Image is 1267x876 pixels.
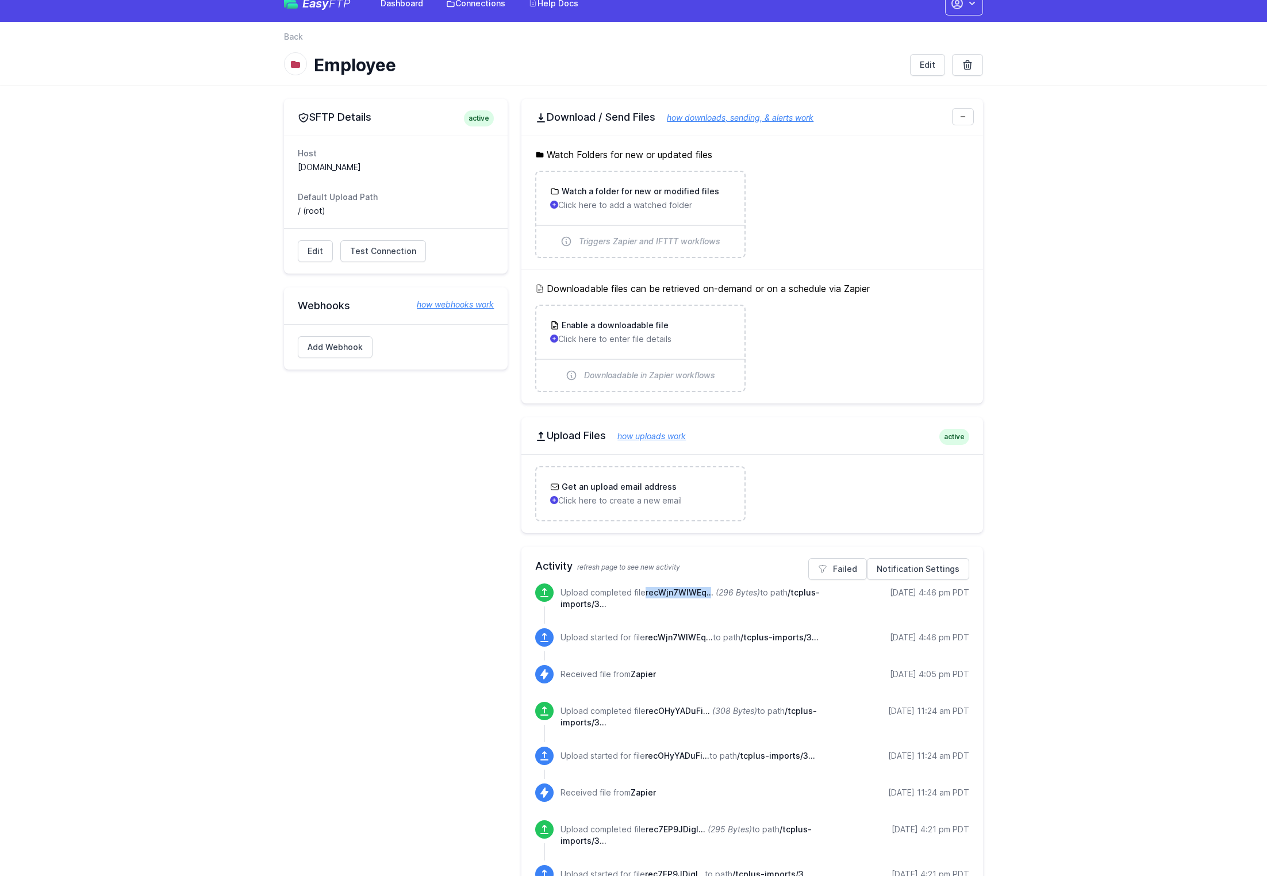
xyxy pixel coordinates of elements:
p: Click here to enter file details [550,333,730,345]
h5: Downloadable files can be retrieved on-demand or on a schedule via Zapier [535,282,969,295]
span: refresh page to see new activity [577,563,680,571]
i: (295 Bytes) [708,824,752,834]
span: Zapier [631,669,656,679]
a: Back [284,31,303,43]
h2: Webhooks [298,299,494,313]
p: Received file from [560,787,656,798]
p: Upload completed file to path [560,705,846,728]
a: Notification Settings [867,558,969,580]
div: [DATE] 11:24 am PDT [888,750,969,762]
div: [DATE] 4:46 pm PDT [890,632,969,643]
dd: [DOMAIN_NAME] [298,162,494,173]
a: Edit [910,54,945,76]
div: [DATE] 11:24 am PDT [888,705,969,717]
dt: Default Upload Path [298,191,494,203]
p: Click here to add a watched folder [550,199,730,211]
a: how webhooks work [405,299,494,310]
a: Edit [298,240,333,262]
span: recOHyYADuFi7muDqShamiya-Vinson_recOHyYADuFi7muDq.csv [646,706,710,716]
div: [DATE] 4:21 pm PDT [892,824,969,835]
h5: Watch Folders for new or updated files [535,148,969,162]
div: [DATE] 4:05 pm PDT [890,668,969,680]
iframe: Drift Widget Chat Controller [1210,819,1253,862]
h3: Get an upload email address [559,481,677,493]
a: Get an upload email address Click here to create a new email [536,467,744,520]
p: Upload completed file to path [560,824,846,847]
span: rec7EP9JDigIMbxdjCole-Hartley_rec7EP9JDigIMbxdj.csv [646,824,705,834]
span: Downloadable in Zapier workflows [584,370,715,381]
p: Received file from [560,668,656,680]
span: recWjn7WIWEquCsZiAdam-Zamudio_recWjn7WIWEquCsZi.csv [646,587,713,597]
a: Failed [808,558,867,580]
h2: Activity [535,558,969,574]
p: Click here to create a new email [550,495,730,506]
h2: Upload Files [535,429,969,443]
h3: Enable a downloadable file [559,320,669,331]
span: Test Connection [350,245,416,257]
a: how uploads work [606,431,686,441]
p: Upload completed file to path [560,587,846,610]
span: recOHyYADuFi7muDqShamiya-Vinson_recOHyYADuFi7muDq.csv [645,751,709,760]
span: Triggers Zapier and IFTTT workflows [579,236,720,247]
div: [DATE] 4:46 pm PDT [890,587,969,598]
a: Enable a downloadable file Click here to enter file details Downloadable in Zapier workflows [536,306,744,391]
h1: Employee [314,55,901,75]
h2: SFTP Details [298,110,494,124]
div: [DATE] 11:24 am PDT [888,787,969,798]
span: Zapier [631,787,656,797]
a: Add Webhook [298,336,373,358]
dd: / (root) [298,205,494,217]
nav: Breadcrumb [284,31,983,49]
span: active [464,110,494,126]
a: how downloads, sending, & alerts work [655,113,813,122]
span: recWjn7WIWEquCsZiAdam-Zamudio_recWjn7WIWEquCsZi.csv [645,632,713,642]
h3: Watch a folder for new or modified files [559,186,719,197]
a: Watch a folder for new or modified files Click here to add a watched folder Triggers Zapier and I... [536,172,744,257]
i: (308 Bytes) [712,706,757,716]
p: Upload started for file to path [560,750,815,762]
dt: Host [298,148,494,159]
a: Test Connection [340,240,426,262]
h2: Download / Send Files [535,110,969,124]
span: /tcplus-imports/323657-1/Employee [737,751,815,760]
p: Upload started for file to path [560,632,819,643]
span: /tcplus-imports/323657-1/Employee [740,632,819,642]
span: active [939,429,969,445]
i: (296 Bytes) [716,587,760,597]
